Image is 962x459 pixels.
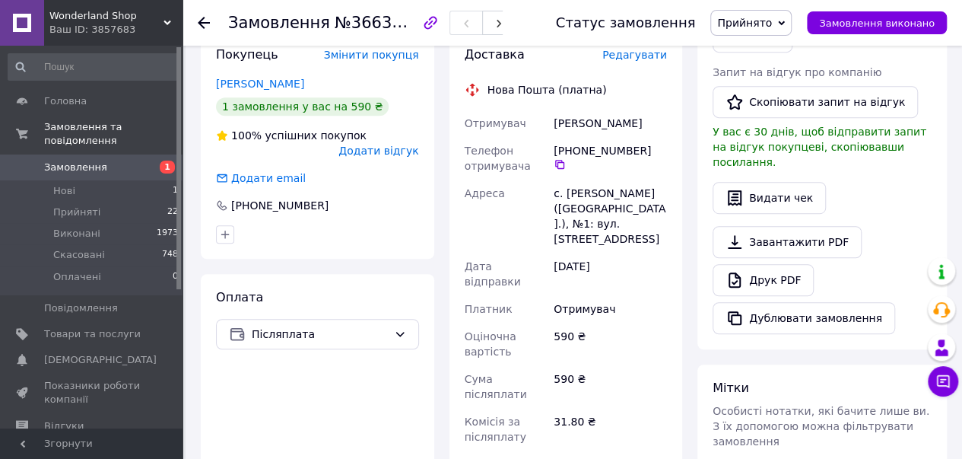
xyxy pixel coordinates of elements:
span: Головна [44,94,87,108]
div: Статус замовлення [556,15,696,30]
div: [PHONE_NUMBER] [230,198,330,213]
div: [PHONE_NUMBER] [554,143,667,171]
div: [DATE] [551,253,670,295]
span: Комісія за післяплату [465,416,526,443]
span: Дата відправки [465,260,521,288]
div: Отримувач [551,295,670,323]
button: Чат з покупцем [928,366,958,397]
span: Доставка [465,47,525,62]
span: Мітки [713,381,749,395]
span: Замовлення та повідомлення [44,120,183,148]
span: Оплачені [53,270,101,284]
div: Ваш ID: 3857683 [49,23,183,37]
span: Скасовані [53,248,105,262]
div: Повернутися назад [198,15,210,30]
span: Сума післяплати [465,373,527,400]
div: Додати email [214,171,307,186]
span: Редагувати [602,49,667,61]
span: Змінити покупця [324,49,419,61]
span: Оплата [216,290,263,304]
span: Особисті нотатки, які бачите лише ви. З їх допомогою можна фільтрувати замовлення [713,405,929,448]
div: с. [PERSON_NAME] ([GEOGRAPHIC_DATA].), №1: вул. [STREET_ADDRESS] [551,180,670,253]
span: Повідомлення [44,301,118,315]
div: Нова Пошта (платна) [484,82,611,97]
button: Скопіювати запит на відгук [713,86,918,118]
span: [DEMOGRAPHIC_DATA] [44,353,157,367]
span: Платник [465,303,513,315]
button: Видати чек [713,182,826,214]
span: 0 [173,270,178,284]
span: Замовлення [228,14,330,32]
span: Запит на відгук про компанію [713,66,881,78]
div: успішних покупок [216,128,367,143]
div: [PERSON_NAME] [551,110,670,137]
span: Додати відгук [338,145,418,157]
span: 1973 [157,227,178,241]
span: Показники роботи компанії [44,379,141,406]
span: Післяплата [252,326,388,343]
a: Друк PDF [713,264,814,296]
input: Пошук [8,53,179,81]
span: Замовлення [44,161,107,174]
button: Дублювати замовлення [713,302,895,334]
span: 1 [160,161,175,174]
span: Wonderland Shop [49,9,164,23]
a: [PERSON_NAME] [216,78,304,90]
span: Товари та послуги [44,327,141,341]
a: Завантажити PDF [713,226,862,258]
span: Замовлення виконано [819,18,935,29]
span: Виконані [53,227,100,241]
span: У вас є 30 днів, щоб відправити запит на відгук покупцеві, скопіювавши посилання. [713,126,926,168]
span: 22 [167,206,178,219]
span: Прийняті [53,206,100,219]
span: 1 [173,184,178,198]
div: 1 замовлення у вас на 590 ₴ [216,97,389,116]
span: Покупець [216,47,278,62]
div: 590 ₴ [551,365,670,408]
div: 31.80 ₴ [551,408,670,451]
span: Отримувач [465,117,526,129]
span: Оціночна вартість [465,330,516,358]
button: Замовлення виконано [807,11,947,34]
div: Додати email [230,171,307,186]
span: Прийнято [717,17,772,29]
span: 748 [162,248,178,262]
span: 100% [231,129,262,142]
span: Адреса [465,187,505,199]
span: Нові [53,184,75,198]
span: Телефон отримувача [465,145,531,172]
span: №366336197 [335,13,443,32]
div: 590 ₴ [551,323,670,365]
span: Відгуки [44,419,84,433]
